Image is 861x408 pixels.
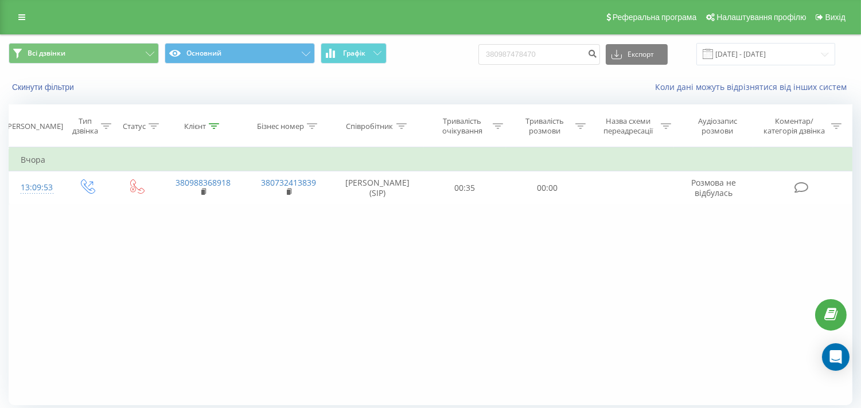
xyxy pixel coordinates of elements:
button: Графік [321,43,387,64]
button: Скинути фільтри [9,82,80,92]
div: 13:09:53 [21,176,50,199]
a: 380732413839 [261,177,316,188]
div: Співробітник [346,121,394,131]
td: 00:00 [506,171,589,205]
button: Експорт [606,44,668,65]
div: Аудіозапис розмови [684,116,750,136]
div: Тип дзвінка [72,116,98,136]
div: Коментар/категорія дзвінка [761,116,828,136]
button: Всі дзвінки [9,43,159,64]
div: Назва схеми переадресації [599,116,658,136]
td: Вчора [9,148,852,171]
span: Всі дзвінки [28,49,65,58]
button: Основний [165,43,315,64]
span: Вихід [825,13,846,22]
div: Open Intercom Messenger [822,343,850,371]
div: Тривалість очікування [434,116,490,136]
input: Пошук за номером [478,44,600,65]
div: [PERSON_NAME] [5,121,63,131]
span: Налаштування профілю [716,13,806,22]
a: Коли дані можуть відрізнятися вiд інших систем [655,81,852,92]
span: Розмова не відбулась [691,177,736,198]
a: 380988368918 [176,177,231,188]
span: Графік [343,49,365,57]
div: Статус [123,121,146,131]
td: [PERSON_NAME] (SIP) [332,171,424,205]
span: Реферальна програма [613,13,697,22]
div: Клієнт [184,121,206,131]
td: 00:35 [424,171,507,205]
div: Тривалість розмови [516,116,572,136]
div: Бізнес номер [257,121,304,131]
